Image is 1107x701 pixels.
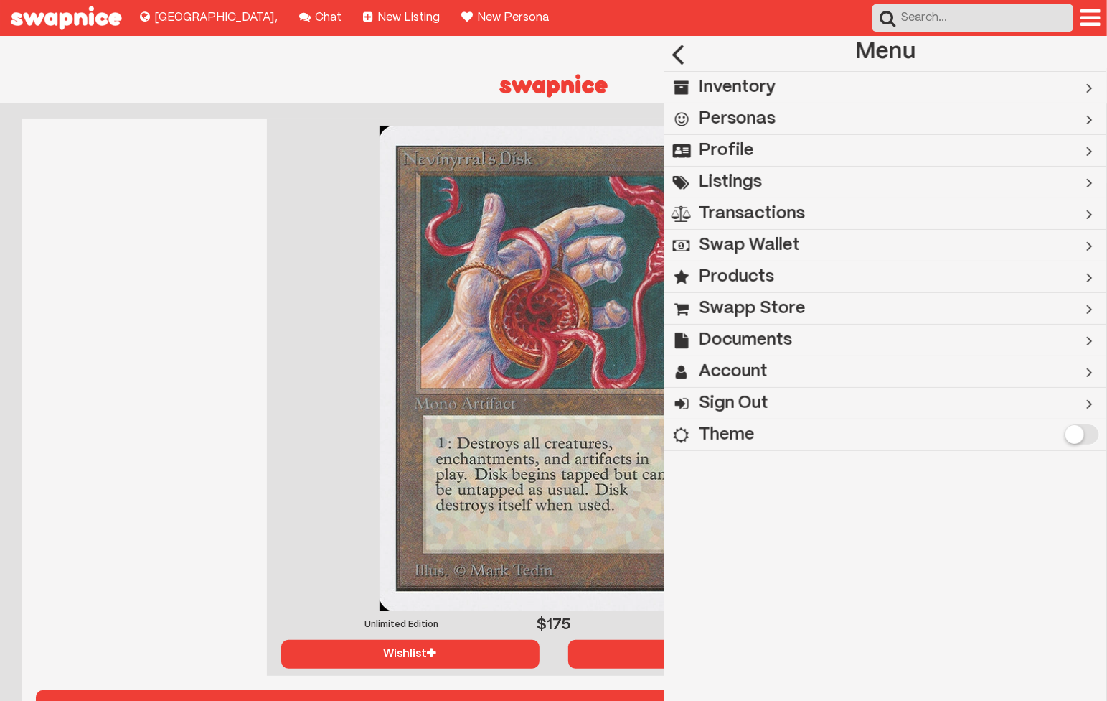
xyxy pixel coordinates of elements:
[1080,36,1081,37] span: Menu options for Swapnice
[699,325,792,356] h2: Documents
[140,36,141,37] span: Explore new places to buy, sell, and swap!
[550,697,550,698] span: Next item
[281,640,540,668] button: Wishlist
[699,103,776,135] h2: Personas
[537,616,571,633] div: $ 175
[699,419,755,451] h2: Theme
[699,198,805,230] h2: Transactions
[872,4,1073,32] input: Search...
[267,620,537,630] div: Unlimited Edition
[489,68,618,103] img: Swapnice Logo
[699,135,754,167] h2: Profile
[812,36,960,68] h1: Menu
[699,261,774,293] h2: Products
[363,36,364,37] span: Create a new listing for an item.
[380,126,727,611] img: images%2Fscryfall%2F8436c720-ff96-4475-8320-d0d1e0c23f2a%2Fimage_uris_normal.jpg.webp
[699,167,762,198] h2: Listings
[699,356,768,388] h2: Account
[568,640,826,668] button: Have
[571,620,841,630] div: rare
[299,36,300,37] span: Chat with your friends!
[699,230,800,261] h2: Swap Wallet
[699,72,776,103] h2: Inventory
[699,388,768,419] h2: Sign Out
[699,293,806,325] h2: Swapp Store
